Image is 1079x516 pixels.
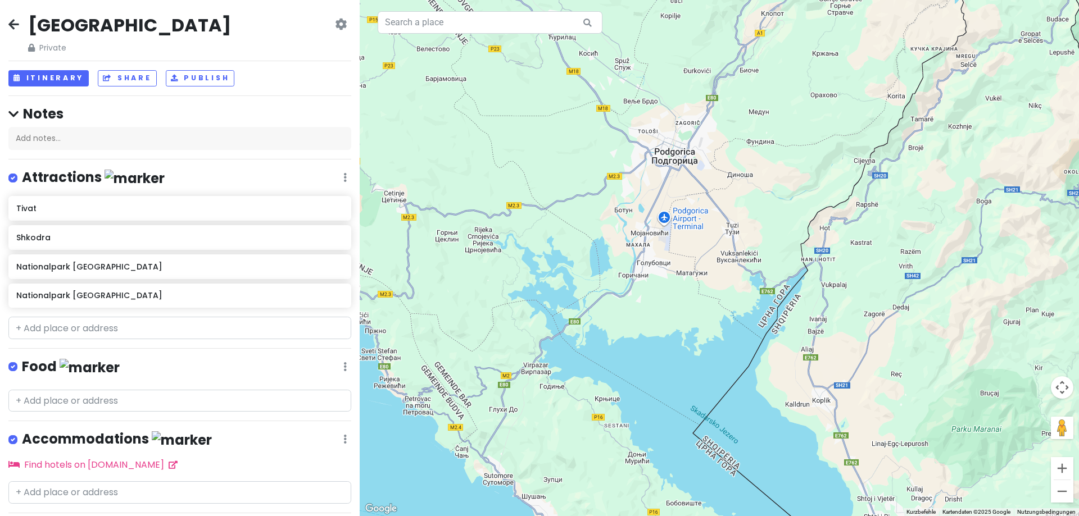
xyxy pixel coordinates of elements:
[22,358,120,376] h4: Food
[1051,376,1073,399] button: Kamerasteuerung für die Karte
[906,508,936,516] button: Kurzbefehle
[166,70,235,86] button: Publish
[8,481,351,504] input: + Add place or address
[16,232,343,243] h6: Shkodra
[28,13,231,37] h2: [GEOGRAPHIC_DATA]
[362,501,400,516] img: Google
[16,203,343,213] h6: Tivat
[1051,457,1073,480] button: Vergrößern
[16,262,343,272] h6: Nationalpark [GEOGRAPHIC_DATA]
[60,359,120,376] img: marker
[105,170,165,187] img: marker
[8,127,351,150] div: Add notes...
[8,390,351,412] input: + Add place or address
[28,42,231,54] span: Private
[16,290,343,300] h6: Nationalpark [GEOGRAPHIC_DATA]
[152,431,212,449] img: marker
[362,501,400,516] a: Dieses Gebiet in Google Maps öffnen (in neuem Fenster)
[8,70,89,86] button: Itinerary
[98,70,156,86] button: Share
[378,11,602,34] input: Search a place
[1051,480,1073,503] button: Verkleinern
[22,168,165,187] h4: Attractions
[8,105,351,122] h4: Notes
[22,430,212,449] h4: Accommodations
[1051,417,1073,439] button: Pegman auf die Karte ziehen, um Street View aufzurufen
[8,317,351,339] input: + Add place or address
[8,458,178,471] a: Find hotels on [DOMAIN_NAME]
[942,509,1010,515] span: Kartendaten ©2025 Google
[1017,509,1076,515] a: Nutzungsbedingungen (wird in neuem Tab geöffnet)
